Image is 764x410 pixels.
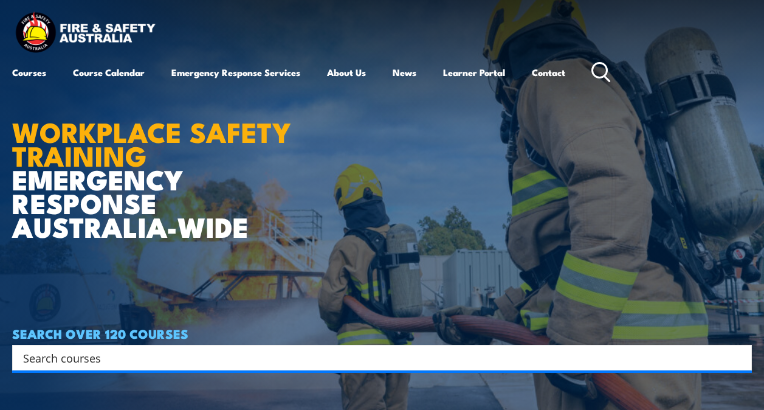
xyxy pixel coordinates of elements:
[12,110,291,176] strong: WORKPLACE SAFETY TRAINING
[12,58,46,87] a: Courses
[12,327,752,340] h4: SEARCH OVER 120 COURSES
[12,89,309,238] h1: EMERGENCY RESPONSE AUSTRALIA-WIDE
[443,58,505,87] a: Learner Portal
[731,349,748,366] button: Search magnifier button
[73,58,145,87] a: Course Calendar
[171,58,300,87] a: Emergency Response Services
[327,58,366,87] a: About Us
[26,349,728,366] form: Search form
[532,58,565,87] a: Contact
[393,58,416,87] a: News
[23,349,725,367] input: Search input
